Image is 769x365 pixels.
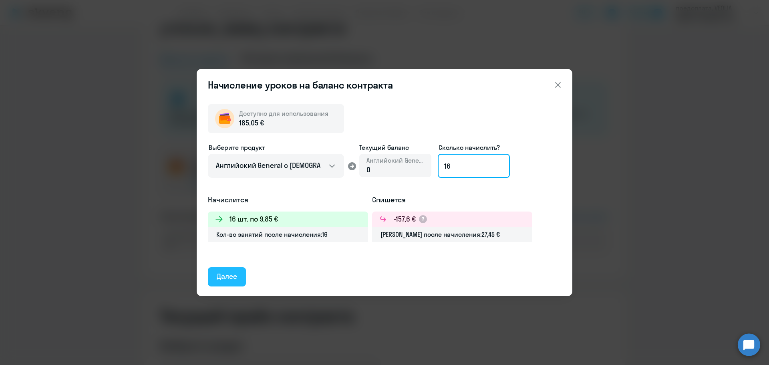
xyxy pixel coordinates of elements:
button: Далее [208,267,246,286]
header: Начисление уроков на баланс контракта [197,79,572,91]
h5: Спишется [372,195,532,205]
span: 0 [366,165,370,174]
span: Текущий баланс [359,143,431,152]
div: [PERSON_NAME] после начисления: 27,45 € [372,227,532,242]
h3: 16 шт. по 9,85 € [229,214,278,224]
h3: -157,6 € [394,214,416,224]
img: wallet-circle.png [215,109,234,128]
h5: Начислится [208,195,368,205]
span: Доступно для использования [239,109,328,117]
div: Далее [217,271,237,282]
span: Сколько начислить? [439,143,500,151]
div: Кол-во занятий после начисления: 16 [208,227,368,242]
span: Выберите продукт [209,143,265,151]
span: Английский General [366,156,424,165]
span: 185,05 € [239,118,264,128]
